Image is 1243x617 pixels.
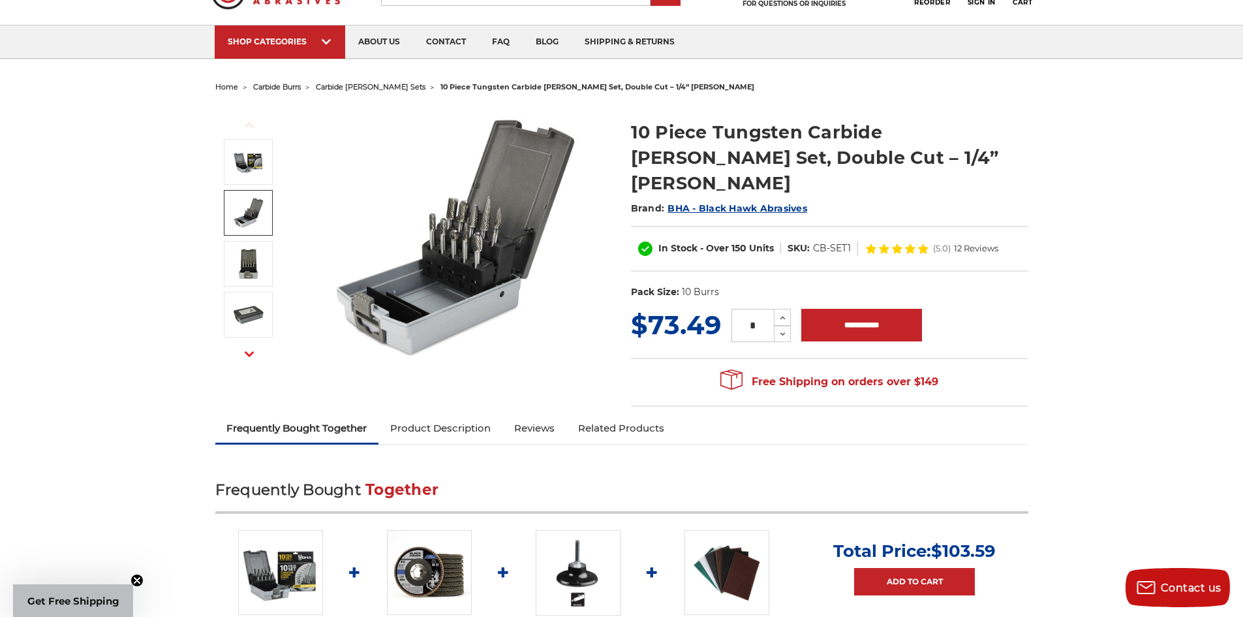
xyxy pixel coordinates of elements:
[1161,582,1221,594] span: Contact us
[566,414,676,443] a: Related Products
[833,541,996,562] p: Total Price:
[232,197,265,229] img: 10 piece tungsten carbide double cut burr kit
[502,414,566,443] a: Reviews
[234,111,265,139] button: Previous
[232,298,265,331] img: burs for metal grinding pack
[130,574,144,587] button: Close teaser
[788,242,810,255] dt: SKU:
[13,584,133,617] div: Get Free ShippingClose teaser
[327,106,588,367] img: BHA Carbide Burr 10 Piece Set, Double Cut with 1/4" Shanks
[228,37,332,46] div: SHOP CATEGORIES
[238,530,323,615] img: BHA Carbide Burr 10 Piece Set, Double Cut with 1/4" Shanks
[316,82,425,91] a: carbide [PERSON_NAME] sets
[365,481,438,499] span: Together
[631,202,665,214] span: Brand:
[27,595,119,607] span: Get Free Shipping
[440,82,754,91] span: 10 piece tungsten carbide [PERSON_NAME] set, double cut – 1/4” [PERSON_NAME]
[933,244,951,253] span: (5.0)
[658,242,698,254] span: In Stock
[954,244,998,253] span: 12 Reviews
[720,369,938,395] span: Free Shipping on orders over $149
[232,247,265,280] img: carbide bit pack
[572,25,688,59] a: shipping & returns
[700,242,729,254] span: - Over
[215,82,238,91] a: home
[345,25,413,59] a: about us
[253,82,301,91] a: carbide burrs
[854,568,975,595] a: Add to Cart
[682,285,719,299] dd: 10 Burrs
[479,25,523,59] a: faq
[931,541,996,562] span: $103.59
[234,340,265,368] button: Next
[1126,568,1230,607] button: Contact us
[413,25,479,59] a: contact
[731,242,746,254] span: 150
[749,242,774,254] span: Units
[232,146,265,178] img: BHA Carbide Burr 10 Piece Set, Double Cut with 1/4" Shanks
[378,414,502,443] a: Product Description
[813,242,851,255] dd: CB-SET1
[215,481,361,499] span: Frequently Bought
[668,202,807,214] a: BHA - Black Hawk Abrasives
[215,414,379,443] a: Frequently Bought Together
[523,25,572,59] a: blog
[631,119,1028,196] h1: 10 Piece Tungsten Carbide [PERSON_NAME] Set, Double Cut – 1/4” [PERSON_NAME]
[631,309,721,341] span: $73.49
[631,285,679,299] dt: Pack Size:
